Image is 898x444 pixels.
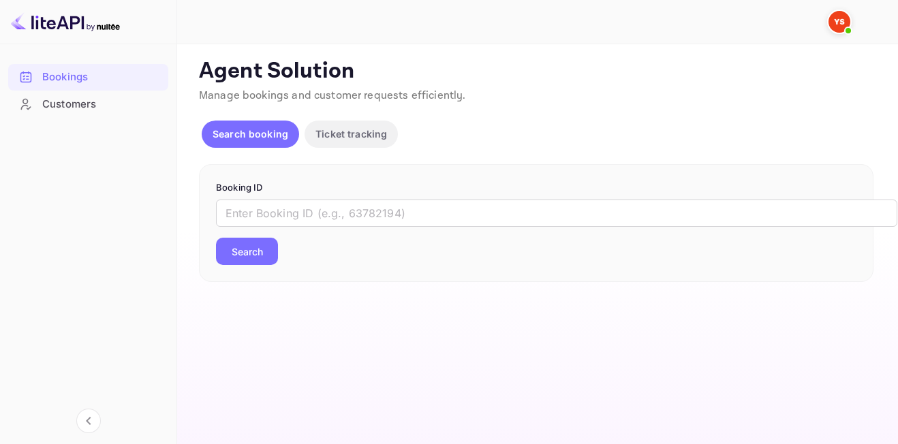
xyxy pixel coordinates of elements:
[216,238,278,265] button: Search
[216,200,897,227] input: Enter Booking ID (e.g., 63782194)
[42,69,161,85] div: Bookings
[199,58,873,85] p: Agent Solution
[42,97,161,112] div: Customers
[213,127,288,141] p: Search booking
[11,11,120,33] img: LiteAPI logo
[76,409,101,433] button: Collapse navigation
[216,181,856,195] p: Booking ID
[829,11,850,33] img: Yandex Support
[315,127,387,141] p: Ticket tracking
[8,64,168,91] div: Bookings
[8,91,168,118] div: Customers
[8,64,168,89] a: Bookings
[199,89,466,103] span: Manage bookings and customer requests efficiently.
[8,91,168,116] a: Customers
